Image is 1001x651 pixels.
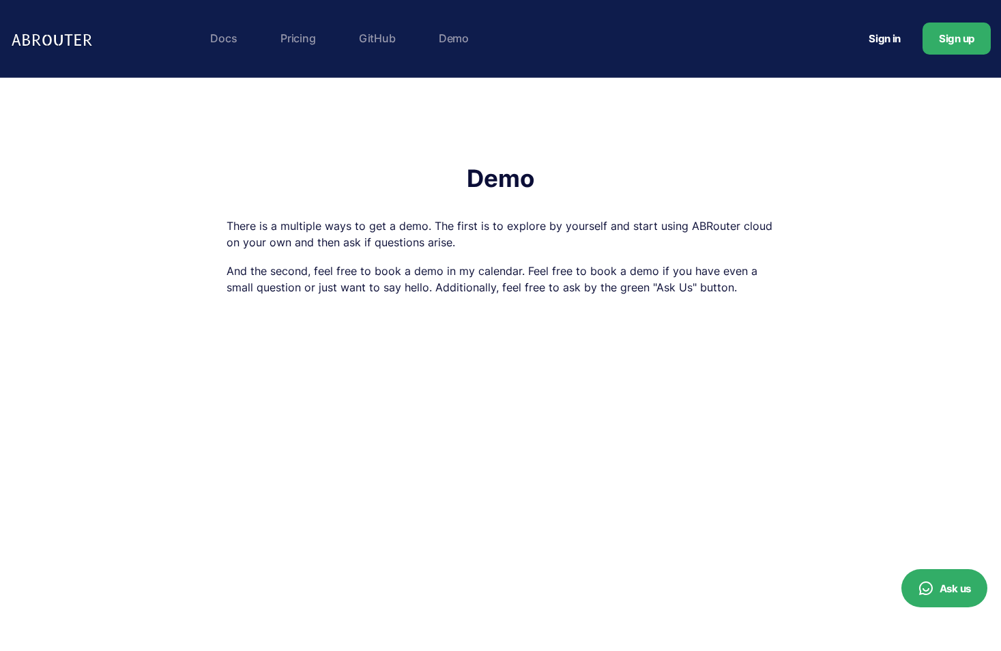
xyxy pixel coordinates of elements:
[227,218,775,250] p: There is a multiple ways to get a demo. The first is to explore by yourself and start using ABRou...
[227,167,775,190] h1: Demo
[432,25,476,52] a: Demo
[901,569,987,607] button: Ask us
[274,25,323,52] a: Pricing
[923,23,991,55] a: Sign up
[852,26,917,51] a: Sign in
[203,25,244,52] a: Docs
[227,263,775,295] p: And the second, feel free to book a demo in my calendar. Feel free to book a demo if you have eve...
[352,25,403,52] a: GitHub
[10,25,97,53] img: Logo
